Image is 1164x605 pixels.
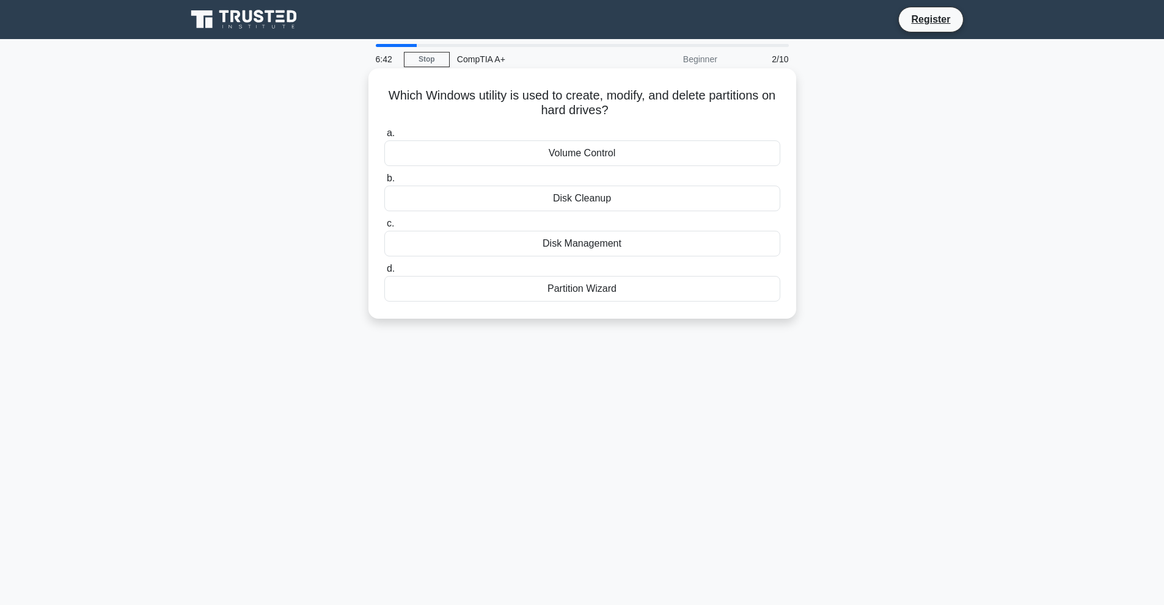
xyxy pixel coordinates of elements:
[384,231,780,256] div: Disk Management
[904,12,957,27] a: Register
[387,173,395,183] span: b.
[384,186,780,211] div: Disk Cleanup
[618,47,725,71] div: Beginner
[384,140,780,166] div: Volume Control
[387,263,395,274] span: d.
[725,47,796,71] div: 2/10
[384,276,780,302] div: Partition Wizard
[404,52,450,67] a: Stop
[387,218,394,228] span: c.
[383,88,781,118] h5: Which Windows utility is used to create, modify, and delete partitions on hard drives?
[368,47,404,71] div: 6:42
[450,47,618,71] div: CompTIA A+
[387,128,395,138] span: a.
